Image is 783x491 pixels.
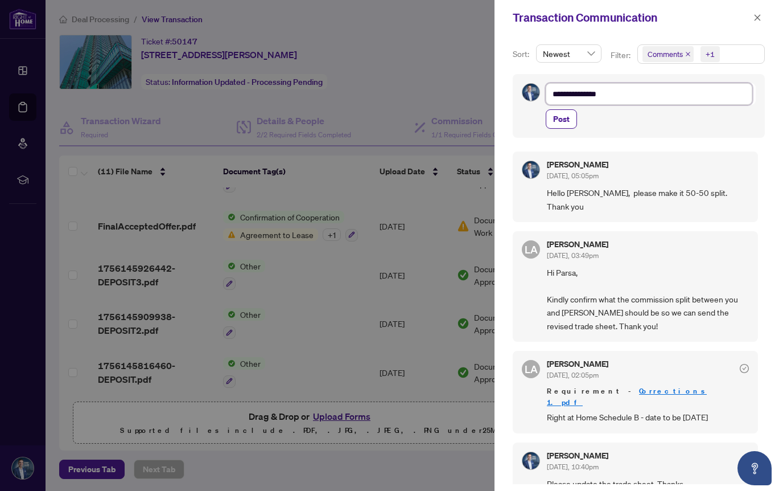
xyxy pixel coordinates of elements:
[547,386,749,408] span: Requirement -
[546,109,577,129] button: Post
[513,9,750,26] div: Transaction Communication
[737,451,772,485] button: Open asap
[740,364,749,373] span: check-circle
[685,51,691,57] span: close
[547,371,599,379] span: [DATE], 02:05pm
[706,48,715,60] div: +1
[547,171,599,180] span: [DATE], 05:05pm
[547,411,749,424] span: Right at Home Schedule B - date to be [DATE]
[547,266,749,333] span: Hi Parsa, Kindly confirm what the commission split between you and [PERSON_NAME] should be so we ...
[525,361,538,377] span: LA
[611,49,632,62] p: Filter:
[547,360,608,368] h5: [PERSON_NAME]
[642,46,694,62] span: Comments
[547,251,599,260] span: [DATE], 03:49pm
[648,48,683,60] span: Comments
[547,463,599,471] span: [DATE], 10:40pm
[547,452,608,460] h5: [PERSON_NAME]
[553,110,570,128] span: Post
[547,186,749,213] span: Hello [PERSON_NAME], please make it 50-50 split. Thank you
[547,240,608,248] h5: [PERSON_NAME]
[525,242,538,257] span: LA
[522,161,539,178] img: Profile Icon
[522,452,539,469] img: Profile Icon
[522,84,539,101] img: Profile Icon
[547,161,608,169] h5: [PERSON_NAME]
[547,477,749,490] span: Please update the trade sheet. Thanks
[543,45,595,62] span: Newest
[513,48,531,60] p: Sort:
[753,14,761,22] span: close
